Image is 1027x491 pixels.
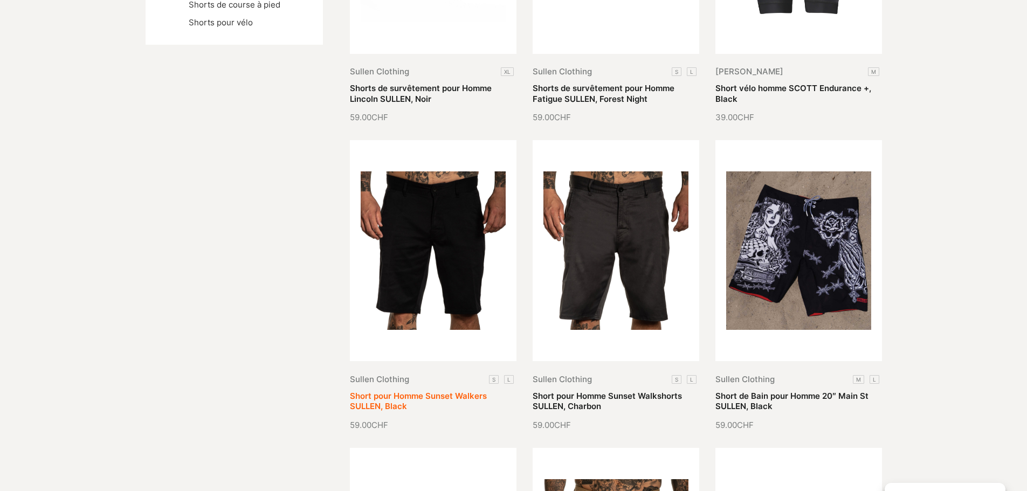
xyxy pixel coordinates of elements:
a: Short pour Homme Sunset Walkers SULLEN, Black [350,391,487,412]
a: Short pour Homme Sunset Walkshorts SULLEN, Charbon [533,391,682,412]
a: Shorts de survêtement pour Homme Lincoln SULLEN, Noir [350,83,492,104]
a: Short de Bain pour Homme 20″ Main St SULLEN, Black [715,391,869,412]
a: Shorts de survêtement pour Homme Fatigue SULLEN, Forest Night [533,83,674,104]
a: Shorts pour vélo [189,17,253,27]
a: Short vélo homme SCOTT Endurance +, Black [715,83,871,104]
